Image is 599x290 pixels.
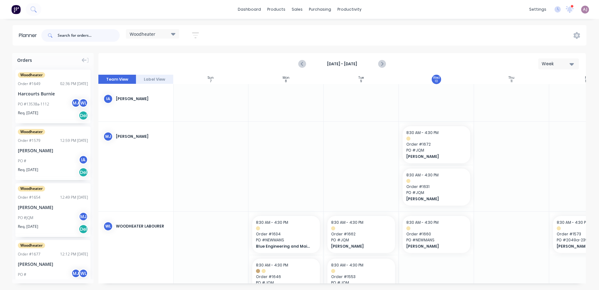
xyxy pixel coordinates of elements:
span: Order # 1662 [331,231,391,237]
div: Fri [585,76,589,80]
div: [PERSON_NAME] [116,134,168,139]
span: PO # JQM [406,148,466,153]
span: 8:30 AM - 4:30 PM [406,130,439,135]
span: Woodheater [18,129,45,135]
div: 12:59 PM [DATE] [60,138,88,143]
span: Woodheater [130,31,155,37]
div: PO #13538a-1112 [18,101,49,107]
span: Order # 1646 [256,274,316,280]
div: Order # 1579 [18,138,40,143]
img: Factory [11,5,21,14]
span: Order # 1631 [406,184,466,190]
span: AJ [583,7,587,12]
div: products [264,5,289,14]
span: Blue Engineering and Maintenance [256,244,310,249]
span: Woodheater [18,243,45,248]
span: [PERSON_NAME] [406,244,461,249]
span: PO # JQM [256,280,316,286]
div: WL [79,98,88,108]
div: Order # 1654 [18,195,40,200]
span: 8:30 AM - 4:30 PM [331,220,363,225]
span: Req. [DATE] [18,224,38,229]
span: 8:30 AM - 4:30 PM [406,220,439,225]
div: 11 [511,80,513,83]
div: IA [79,155,88,164]
span: [PERSON_NAME] [406,196,461,202]
div: Tue [358,76,364,80]
span: Order # 1660 [406,231,466,237]
div: IA [103,94,113,104]
span: Woodheater [18,186,45,191]
span: Order # 1553 [331,274,391,280]
div: PO #JQM [18,215,33,221]
span: PO # JQM [331,237,391,243]
div: MJ [71,98,81,108]
div: 02:36 PM [DATE] [60,81,88,87]
div: Del [79,224,88,234]
div: WL [79,269,88,278]
span: Order # 1634 [256,231,316,237]
div: Planner [19,32,40,39]
div: purchasing [306,5,334,14]
div: Thu [508,76,514,80]
div: Order # 1649 [18,81,40,87]
div: 12:12 PM [DATE] [60,251,88,257]
div: [PERSON_NAME] [18,204,88,211]
div: WL [103,222,113,231]
div: Wed [433,76,440,80]
span: Req. [DATE] [18,110,38,116]
span: PO # JQM [406,190,466,196]
div: Week [542,61,570,67]
div: [PERSON_NAME] [116,96,168,102]
div: [PERSON_NAME] [18,261,88,267]
span: PO # NEWMANS [406,237,466,243]
span: [PERSON_NAME] [406,154,461,159]
div: Woodheater Labourer [116,223,168,229]
span: PO # JQM [331,280,391,286]
div: 10 [435,80,438,83]
div: Harcourts Burnie [18,90,88,97]
input: Search for orders... [58,29,120,42]
div: 7 [210,80,211,83]
div: sales [289,5,306,14]
div: Sun [208,76,214,80]
div: 8 [285,80,287,83]
div: Mon [283,76,289,80]
span: 8:30 AM - 4:30 PM [406,172,439,178]
div: MJ [103,132,113,141]
span: Req. [DATE] [18,167,38,173]
div: 12:49 PM [DATE] [60,195,88,200]
span: 8:30 AM - 4:30 PM [256,262,288,268]
div: Order # 1677 [18,251,40,257]
div: productivity [334,5,365,14]
div: PO # [18,272,26,277]
strong: [DATE] - [DATE] [311,61,373,67]
span: 8:30 AM - 4:30 PM [331,262,363,268]
span: Orders [17,57,32,63]
span: Order # 1672 [406,142,466,147]
div: Del [79,168,88,177]
div: [PERSON_NAME] [18,147,88,154]
div: 9 [360,80,362,83]
span: [PERSON_NAME] [331,244,385,249]
span: PO # NEWMANS [256,237,316,243]
div: PO # [18,158,26,164]
div: MJ [79,212,88,221]
a: dashboard [235,5,264,14]
span: 8:30 AM - 4:30 PM [557,220,589,225]
button: Label View [136,75,174,84]
span: Woodheater [18,72,45,78]
button: Team View [98,75,136,84]
div: settings [526,5,550,14]
span: 8:30 AM - 4:30 PM [256,220,288,225]
div: Del [79,111,88,120]
div: MJ [71,269,81,278]
button: Week [538,58,579,69]
div: 12 [585,80,588,83]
